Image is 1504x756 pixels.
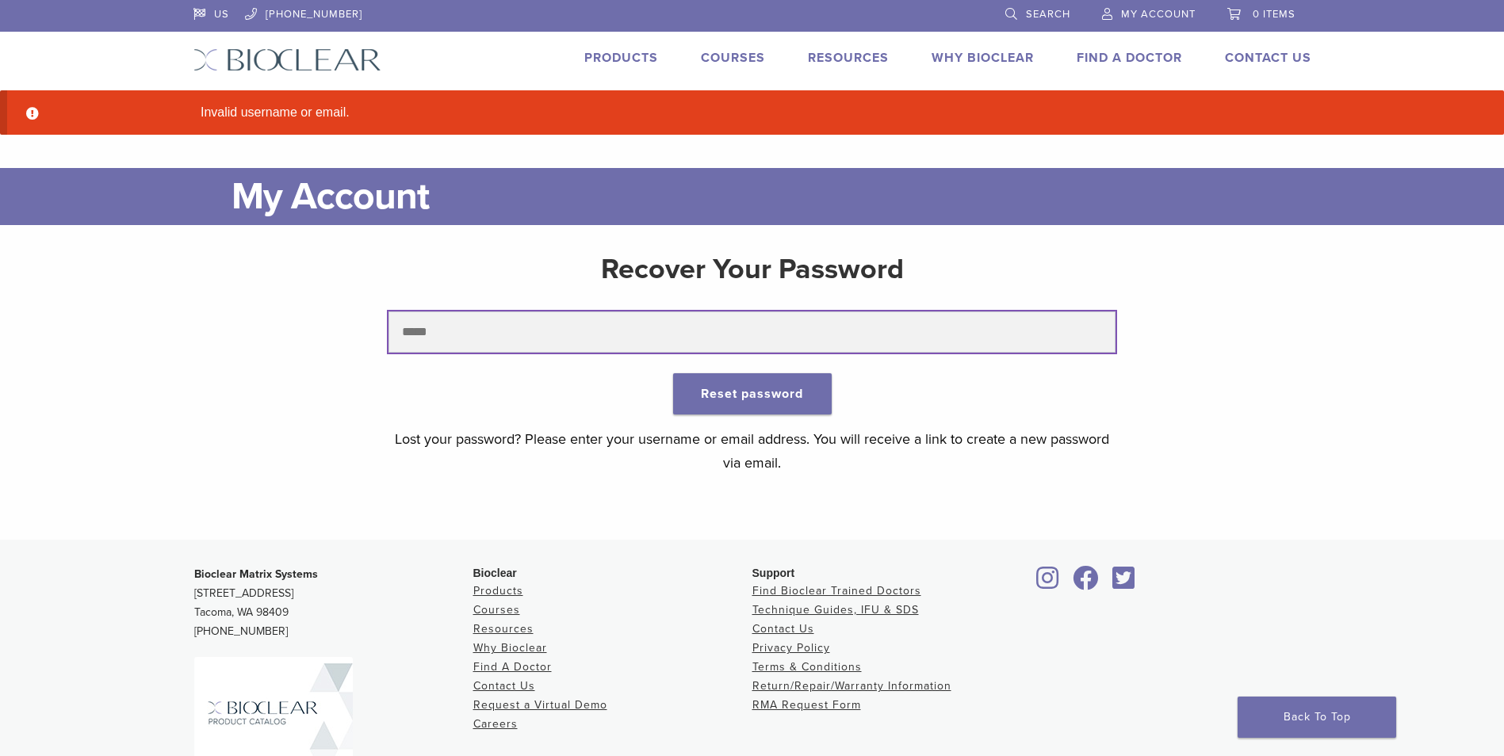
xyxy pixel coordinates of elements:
[1077,50,1182,66] a: Find A Doctor
[388,427,1116,475] p: Lost your password? Please enter your username or email address. You will receive a link to creat...
[752,603,919,617] a: Technique Guides, IFU & SDS
[1121,8,1196,21] span: My Account
[1108,575,1141,591] a: Bioclear
[473,717,518,731] a: Careers
[473,679,535,693] a: Contact Us
[1068,575,1104,591] a: Bioclear
[752,641,830,655] a: Privacy Policy
[194,103,1336,122] li: Invalid username or email.
[1253,8,1295,21] span: 0 items
[932,50,1034,66] a: Why Bioclear
[808,50,889,66] a: Resources
[752,698,861,712] a: RMA Request Form
[473,603,520,617] a: Courses
[473,698,607,712] a: Request a Virtual Demo
[752,567,795,579] span: Support
[473,584,523,598] a: Products
[752,584,921,598] a: Find Bioclear Trained Doctors
[584,50,658,66] a: Products
[1225,50,1311,66] a: Contact Us
[473,660,552,674] a: Find A Doctor
[473,622,534,636] a: Resources
[1031,575,1065,591] a: Bioclear
[752,622,814,636] a: Contact Us
[232,168,1311,225] h1: My Account
[473,641,547,655] a: Why Bioclear
[194,567,318,581] strong: Bioclear Matrix Systems
[388,250,1116,288] h2: Recover Your Password
[194,565,473,641] p: [STREET_ADDRESS] Tacoma, WA 98409 [PHONE_NUMBER]
[193,48,381,71] img: Bioclear
[752,679,951,693] a: Return/Repair/Warranty Information
[752,660,862,674] a: Terms & Conditions
[673,373,832,414] button: Reset password
[1238,697,1396,738] a: Back To Top
[1026,8,1070,21] span: Search
[701,50,765,66] a: Courses
[473,567,517,579] span: Bioclear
